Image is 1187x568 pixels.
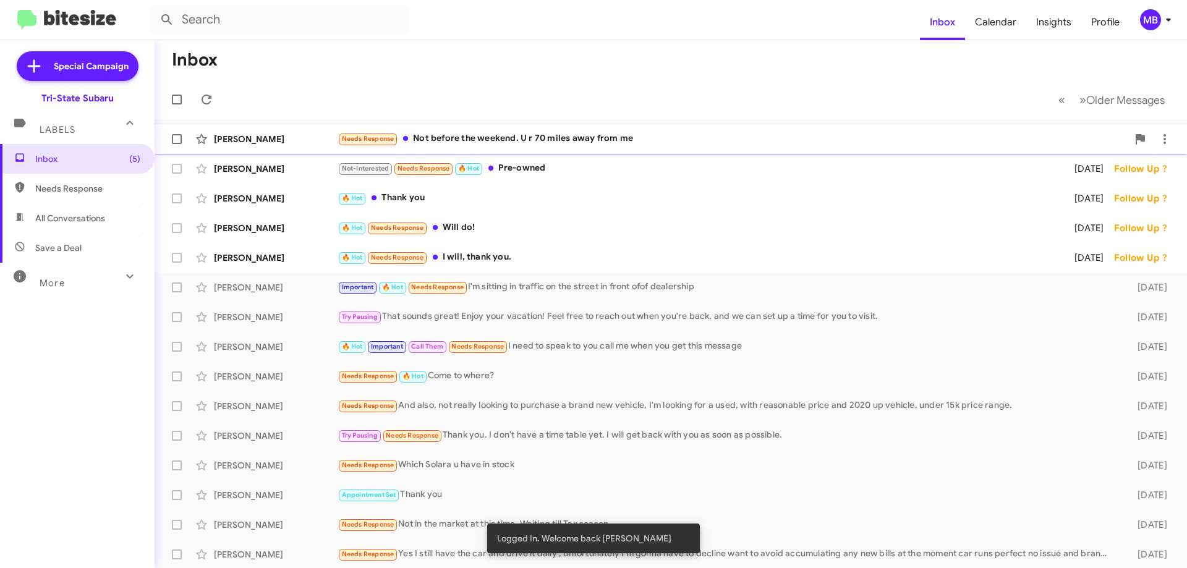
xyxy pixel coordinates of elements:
[342,431,378,439] span: Try Pausing
[1118,519,1177,531] div: [DATE]
[214,222,338,234] div: [PERSON_NAME]
[338,161,1058,176] div: Pre-owned
[41,92,114,104] div: Tri-State Subaru
[1114,252,1177,264] div: Follow Up ?
[214,370,338,383] div: [PERSON_NAME]
[338,221,1058,235] div: Will do!
[1118,548,1177,561] div: [DATE]
[497,532,671,545] span: Logged In. Welcome back [PERSON_NAME]
[1051,87,1073,112] button: Previous
[172,50,218,70] h1: Inbox
[402,372,423,380] span: 🔥 Hot
[338,369,1118,383] div: Come to where?
[338,547,1118,561] div: Yes I still have the car and drive it daily , unfortunately I'm gonna have to decline want to avo...
[35,153,140,165] span: Inbox
[1114,192,1177,205] div: Follow Up ?
[214,341,338,353] div: [PERSON_NAME]
[214,519,338,531] div: [PERSON_NAME]
[338,339,1118,354] div: I need to speak to you call me when you get this message
[342,135,394,143] span: Needs Response
[342,313,378,321] span: Try Pausing
[214,430,338,442] div: [PERSON_NAME]
[1140,9,1161,30] div: MB
[411,283,464,291] span: Needs Response
[35,242,82,254] span: Save a Deal
[1081,4,1130,40] a: Profile
[1058,192,1114,205] div: [DATE]
[54,60,129,72] span: Special Campaign
[342,253,363,261] span: 🔥 Hot
[382,283,403,291] span: 🔥 Hot
[920,4,965,40] a: Inbox
[342,164,389,172] span: Not-Interested
[214,133,338,145] div: [PERSON_NAME]
[35,182,140,195] span: Needs Response
[40,278,65,289] span: More
[338,488,1118,502] div: Thank you
[1118,341,1177,353] div: [DATE]
[1058,252,1114,264] div: [DATE]
[342,491,396,499] span: Appointment Set
[338,132,1128,146] div: Not before the weekend. U r 70 miles away from me
[342,283,374,291] span: Important
[371,342,403,350] span: Important
[1130,9,1173,30] button: MB
[386,431,438,439] span: Needs Response
[214,400,338,412] div: [PERSON_NAME]
[342,194,363,202] span: 🔥 Hot
[150,5,409,35] input: Search
[338,191,1058,205] div: Thank you
[1058,222,1114,234] div: [DATE]
[214,459,338,472] div: [PERSON_NAME]
[214,311,338,323] div: [PERSON_NAME]
[1052,87,1172,112] nav: Page navigation example
[342,402,394,410] span: Needs Response
[338,250,1058,265] div: I will, thank you.
[1058,163,1114,175] div: [DATE]
[40,124,75,135] span: Labels
[17,51,138,81] a: Special Campaign
[965,4,1026,40] a: Calendar
[214,548,338,561] div: [PERSON_NAME]
[1114,163,1177,175] div: Follow Up ?
[1058,92,1065,108] span: «
[1079,92,1086,108] span: »
[338,280,1118,294] div: I'm sitting in traffic on the street in front ofof dealership
[1072,87,1172,112] button: Next
[338,399,1118,413] div: And also, not really looking to purchase a brand new vehicle, I'm looking for a used, with reason...
[371,253,423,261] span: Needs Response
[342,372,394,380] span: Needs Response
[411,342,443,350] span: Call Them
[338,310,1118,324] div: That sounds great! Enjoy your vacation! Feel free to reach out when you're back, and we can set u...
[1118,430,1177,442] div: [DATE]
[129,153,140,165] span: (5)
[1118,370,1177,383] div: [DATE]
[214,192,338,205] div: [PERSON_NAME]
[338,517,1118,532] div: Not in the market at this time. Waiting till Tax season.
[338,428,1118,443] div: Thank you. I don't have a time table yet. I will get back with you as soon as possible.
[1114,222,1177,234] div: Follow Up ?
[214,281,338,294] div: [PERSON_NAME]
[214,163,338,175] div: [PERSON_NAME]
[1118,311,1177,323] div: [DATE]
[342,550,394,558] span: Needs Response
[342,342,363,350] span: 🔥 Hot
[1118,400,1177,412] div: [DATE]
[1026,4,1081,40] a: Insights
[214,489,338,501] div: [PERSON_NAME]
[342,520,394,528] span: Needs Response
[1118,281,1177,294] div: [DATE]
[398,164,450,172] span: Needs Response
[338,458,1118,472] div: Which Solara u have in stock
[371,224,423,232] span: Needs Response
[342,224,363,232] span: 🔥 Hot
[458,164,479,172] span: 🔥 Hot
[1118,489,1177,501] div: [DATE]
[1118,459,1177,472] div: [DATE]
[1086,93,1165,107] span: Older Messages
[342,461,394,469] span: Needs Response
